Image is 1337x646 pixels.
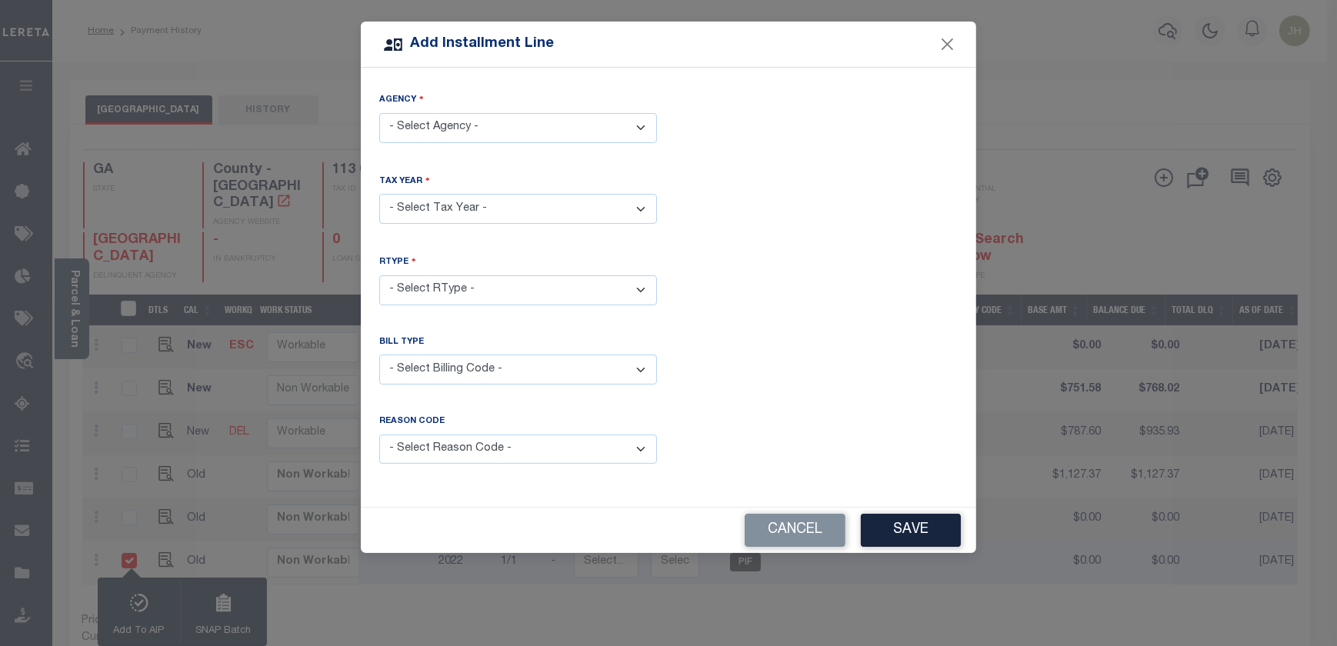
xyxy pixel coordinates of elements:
label: Tax Year [379,174,430,188]
label: Agency [379,92,424,107]
label: RType [379,255,416,269]
button: Save [861,514,961,547]
label: Bill Type [379,336,424,349]
label: Reason Code [379,415,445,428]
button: Cancel [745,514,845,547]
